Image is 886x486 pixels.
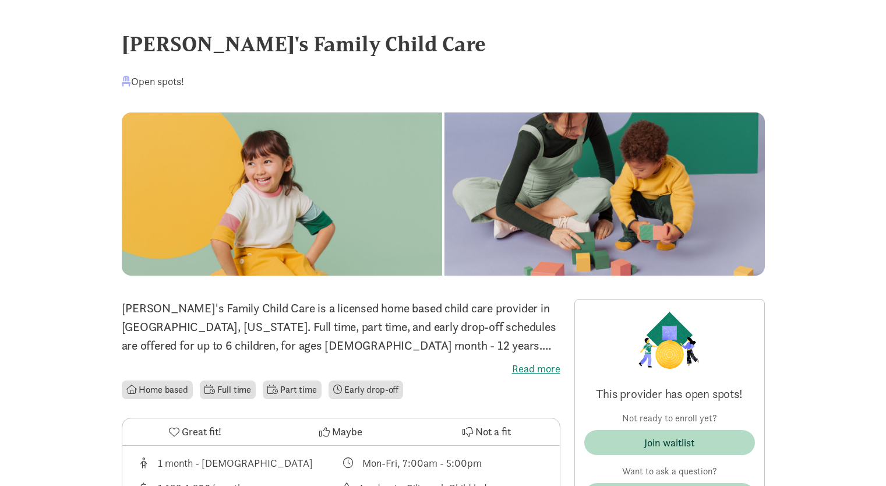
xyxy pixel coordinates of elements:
[636,309,703,372] img: Provider logo
[122,362,560,376] label: Read more
[200,381,256,399] li: Full time
[136,455,341,471] div: Age range for children that this provider cares for
[414,418,559,445] button: Not a fit
[332,424,362,439] span: Maybe
[122,299,560,355] p: [PERSON_NAME]'s Family Child Care is a licensed home based child care provider in [GEOGRAPHIC_DAT...
[122,28,765,59] div: [PERSON_NAME]'s Family Child Care
[263,381,321,399] li: Part time
[329,381,404,399] li: Early drop-off
[584,386,755,402] p: This provider has open spots!
[362,455,482,471] div: Mon-Fri, 7:00am - 5:00pm
[182,424,221,439] span: Great fit!
[644,435,694,450] div: Join waitlist
[122,73,184,89] div: Open spots!
[584,464,755,478] p: Want to ask a question?
[341,455,546,471] div: Class schedule
[268,418,414,445] button: Maybe
[584,411,755,425] p: Not ready to enroll yet?
[584,430,755,455] button: Join waitlist
[158,455,313,471] div: 1 month - [DEMOGRAPHIC_DATA]
[475,424,511,439] span: Not a fit
[122,381,193,399] li: Home based
[122,418,268,445] button: Great fit!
